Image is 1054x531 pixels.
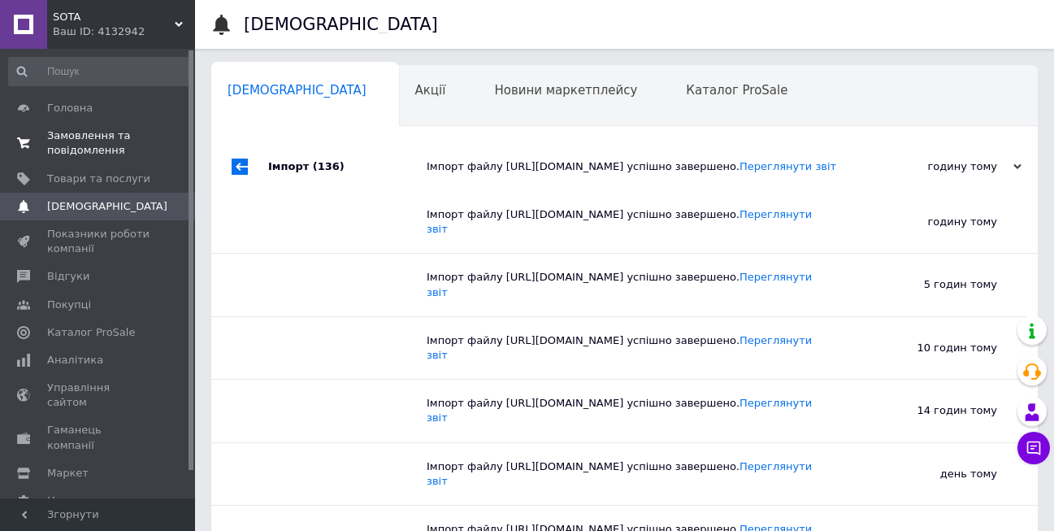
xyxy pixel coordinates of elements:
[427,207,835,237] div: Імпорт файлу [URL][DOMAIN_NAME] успішно завершено.
[835,254,1038,316] div: 5 годин тому
[47,353,103,368] span: Аналітика
[494,83,637,98] span: Новини маркетплейсу
[47,494,130,508] span: Налаштування
[8,57,192,86] input: Пошук
[740,160,836,172] a: Переглянути звіт
[47,423,150,452] span: Гаманець компанії
[835,191,1038,253] div: годину тому
[244,15,438,34] h1: [DEMOGRAPHIC_DATA]
[835,317,1038,379] div: 10 годин тому
[859,159,1021,174] div: годину тому
[415,83,446,98] span: Акції
[427,333,835,363] div: Імпорт файлу [URL][DOMAIN_NAME] успішно завершено.
[427,459,835,489] div: Імпорт файлу [URL][DOMAIN_NAME] успішно завершено.
[427,271,812,298] a: Переглянути звіт
[47,269,89,284] span: Відгуки
[47,128,150,158] span: Замовлення та повідомлення
[427,159,859,174] div: Імпорт файлу [URL][DOMAIN_NAME] успішно завершено.
[427,396,835,425] div: Імпорт файлу [URL][DOMAIN_NAME] успішно завершено.
[47,298,91,312] span: Покупці
[47,199,167,214] span: [DEMOGRAPHIC_DATA]
[47,381,150,410] span: Управління сайтом
[835,443,1038,505] div: день тому
[686,83,787,98] span: Каталог ProSale
[47,172,150,186] span: Товари та послуги
[47,466,89,481] span: Маркет
[228,83,367,98] span: [DEMOGRAPHIC_DATA]
[47,101,93,115] span: Головна
[268,142,427,191] div: Імпорт
[835,380,1038,442] div: 14 годин тому
[47,227,150,256] span: Показники роботи компанії
[1017,432,1050,464] button: Чат з покупцем
[53,24,195,39] div: Ваш ID: 4132942
[47,325,135,340] span: Каталог ProSale
[427,334,812,361] a: Переглянути звіт
[427,460,812,487] a: Переглянути звіт
[53,10,175,24] span: SOTA
[427,270,835,299] div: Імпорт файлу [URL][DOMAIN_NAME] успішно завершено.
[313,160,345,172] span: (136)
